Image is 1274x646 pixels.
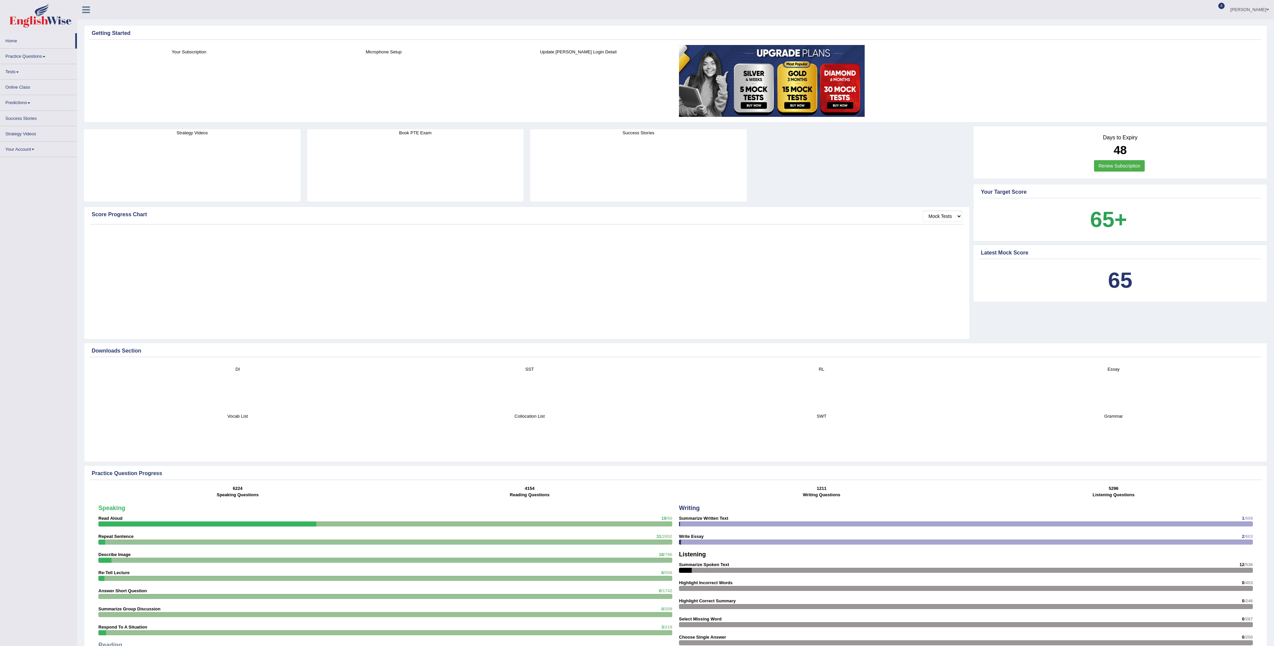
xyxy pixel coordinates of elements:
label: Writing Questions [803,492,840,498]
b: 48 [1114,143,1127,156]
h4: Strategy Videos [84,129,301,136]
h4: Days to Expiry [981,135,1260,141]
a: Tests [0,64,77,77]
strong: Re-Tell Lecture [98,570,130,575]
a: Renew Subscription [1094,160,1145,172]
strong: Listening [679,551,706,558]
span: /796 [664,552,672,557]
span: 6 [661,570,664,575]
span: /536 [1244,562,1253,567]
span: 18 [659,552,664,557]
h4: DI [95,366,380,373]
strong: Summarize Spoken Text [679,562,729,567]
h4: Vocab List [95,413,380,420]
div: Latest Mock Score [981,249,1260,257]
h4: Book PTE Exam [307,129,524,136]
h4: Success Stories [530,129,747,136]
div: Score Progress Chart [92,211,962,219]
div: Getting Started [92,29,1260,37]
span: 2 [1242,534,1244,539]
span: /556 [664,570,672,575]
div: Downloads Section [92,347,1260,355]
strong: Speaking [98,505,125,511]
label: Speaking Questions [217,492,259,498]
label: Reading Questions [510,492,549,498]
div: Your Target Score [981,188,1260,196]
span: 31 [656,534,661,539]
strong: Answer Short Question [98,588,147,593]
span: /287 [1244,616,1253,621]
strong: Repeat Sentence [98,534,134,539]
h4: Your Subscription [95,48,283,55]
b: 65+ [1090,207,1127,232]
strong: Highlight Incorrect Words [679,580,732,585]
a: Predictions [0,95,77,108]
span: 4 [1218,3,1225,9]
h4: Grammar [971,413,1257,420]
span: 12 [1239,562,1244,567]
h4: Essay [971,366,1257,373]
span: /246 [1244,598,1253,603]
h4: SST [387,366,673,373]
span: /250 [1244,635,1253,640]
label: Listening Questions [1093,492,1135,498]
span: 19 [661,516,666,521]
strong: Summarize Group Discussion [98,606,161,611]
strong: 6224 [233,486,242,491]
span: /1742 [661,588,672,593]
span: /608 [1244,516,1253,521]
a: Your Account [0,142,77,155]
strong: Select Missing Word [679,616,722,621]
h4: RL [679,366,964,373]
img: small5.jpg [679,45,865,117]
a: Strategy Videos [0,126,77,139]
a: Home [0,33,75,46]
strong: Respond To A Situation [98,625,147,630]
strong: Read Aloud [98,516,123,521]
h4: SWT [679,413,964,420]
span: /2652 [661,534,672,539]
strong: Choose Single Answer [679,635,726,640]
a: Online Class [0,80,77,93]
span: /209 [664,606,672,611]
span: 3 [661,625,664,630]
h4: Update [PERSON_NAME] Login Detail [484,48,672,55]
a: Success Stories [0,111,77,124]
strong: 1211 [817,486,826,491]
strong: 5296 [1109,486,1119,491]
strong: 4154 [525,486,535,491]
span: /219 [664,625,672,630]
strong: Highlight Correct Summary [679,598,736,603]
span: 0 [1242,635,1244,640]
div: Practice Question Progress [92,469,1260,477]
span: 1 [1242,516,1244,521]
h4: Collocation List [387,413,673,420]
b: 65 [1108,268,1132,292]
span: 0 [1242,598,1244,603]
h4: Microphone Setup [290,48,478,55]
span: 0 [661,606,664,611]
span: 0 [659,588,661,593]
span: /603 [1244,534,1253,539]
strong: Writing [679,505,700,511]
a: Practice Questions [0,49,77,62]
strong: Write Essay [679,534,703,539]
span: 0 [1242,616,1244,621]
span: /50 [666,516,672,521]
strong: Describe Image [98,552,131,557]
span: /453 [1244,580,1253,585]
strong: Summarize Written Text [679,516,728,521]
span: 0 [1242,580,1244,585]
